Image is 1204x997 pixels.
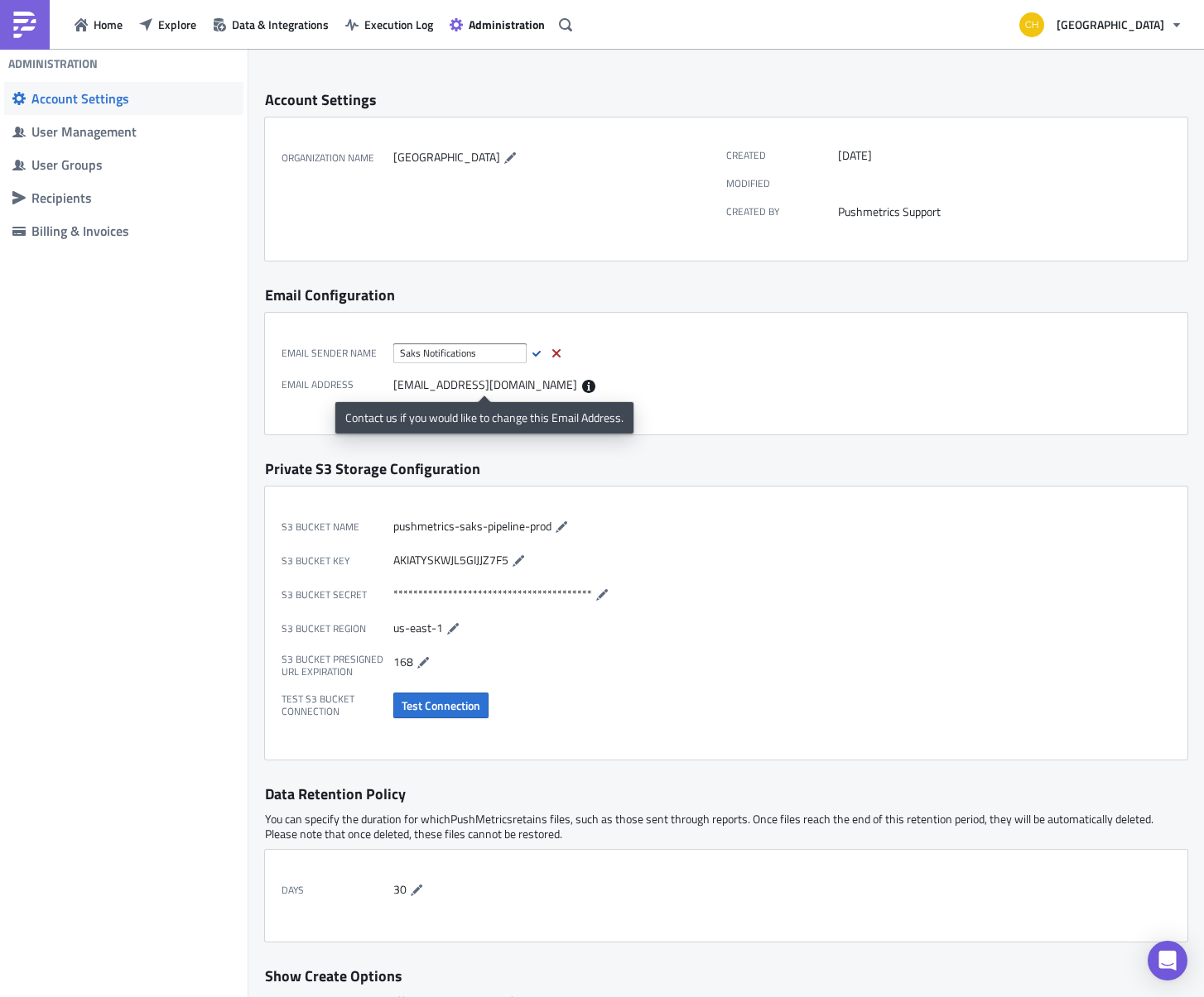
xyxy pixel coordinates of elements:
label: Created [726,148,838,163]
label: S3 Bucket Secret [282,585,393,605]
div: Open Intercom Messenger [1148,941,1187,980]
button: [GEOGRAPHIC_DATA] [1009,7,1192,43]
label: Test S3 Bucket Connection [282,693,393,718]
label: Created by [726,204,838,219]
div: Contact us if you would like to change this Email Address. [335,402,633,434]
span: 168 [393,652,413,669]
label: Days [282,880,393,900]
p: You can specify the duration for which PushMetrics retains files, such as those sent through repo... [265,812,1187,841]
label: Email Sender Name [282,343,393,363]
span: us-east-1 [393,618,443,635]
div: Billing & Invoices [31,223,235,239]
div: Email Configuration [265,285,1187,304]
span: Data & Integrations [232,16,329,33]
span: pushmetrics-saks-pipeline-prod [393,516,551,534]
label: Organization Name [282,148,393,168]
div: Recipients [31,189,235,206]
span: Execution Log [364,16,433,33]
label: Modified [726,177,838,189]
button: Administration [441,12,553,37]
img: Avatar [1018,11,1046,39]
span: [GEOGRAPHIC_DATA] [393,148,500,165]
label: S3 Bucket Name [282,517,393,537]
label: S3 Bucket Key [282,551,393,571]
label: S3 Bucket Presigned URL expiration [282,653,393,678]
button: Test Connection [393,693,489,718]
h4: Administration [8,56,98,71]
div: User Management [31,123,235,140]
div: Show Create Options [265,966,1187,985]
img: PushMetrics [12,12,38,38]
div: Account Settings [31,90,235,107]
span: Administration [469,16,545,33]
span: Home [94,16,123,33]
div: [EMAIL_ADDRESS][DOMAIN_NAME] [393,377,718,393]
div: Data Retention Policy [265,784,1187,803]
div: Account Settings [265,90,1187,109]
label: Email Address [282,377,393,393]
input: User's full name (via PushMetrics) [393,343,527,363]
button: Home [66,12,131,37]
span: Explore [158,16,196,33]
span: [GEOGRAPHIC_DATA] [1057,16,1164,33]
div: Private S3 Storage Configuration [265,459,1187,478]
button: Explore [131,12,205,37]
span: AKIATYSKWJL5GIJJZ7F5 [393,550,508,568]
div: Pushmetrics Support [838,204,1163,219]
div: User Groups [31,156,235,173]
span: Test Connection [402,697,480,714]
span: 30 [393,880,407,897]
time: 2025-07-29T14:32:24Z [838,148,872,163]
button: Execution Log [337,12,441,37]
label: S3 Bucket Region [282,619,393,639]
button: Data & Integrations [205,12,337,37]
